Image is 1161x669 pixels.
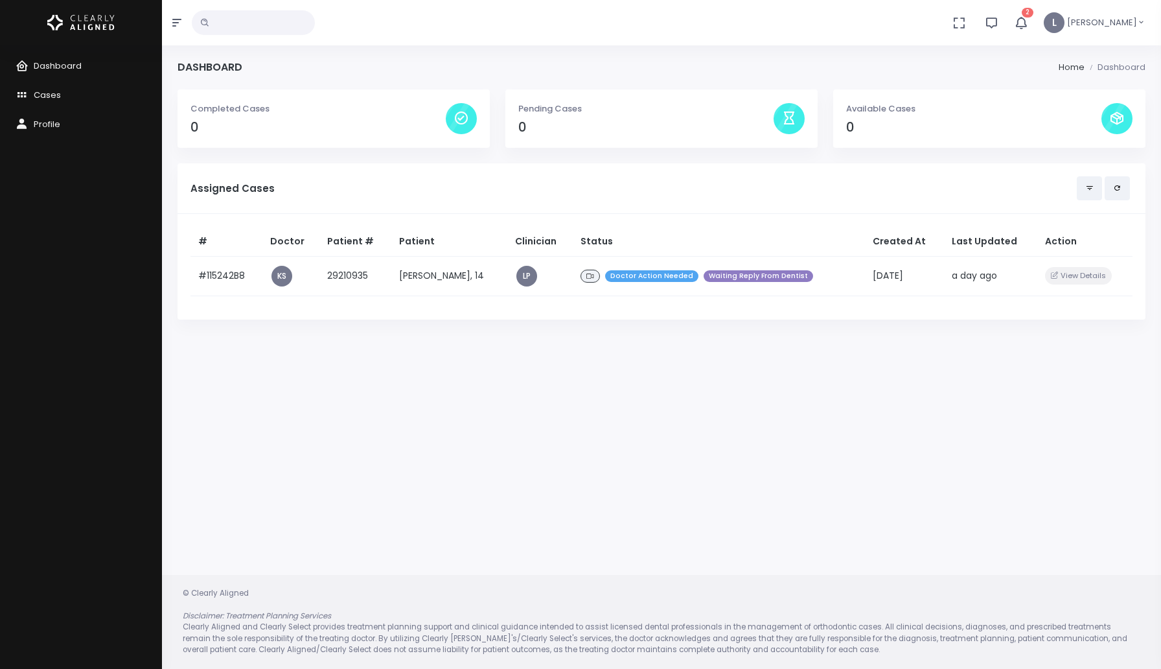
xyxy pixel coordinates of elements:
a: LP [516,266,537,287]
h4: 0 [846,120,1101,135]
em: Disclaimer: Treatment Planning Services [183,611,331,621]
td: [PERSON_NAME], 14 [391,256,507,296]
th: Patient # [319,227,391,257]
p: Pending Cases [518,102,774,115]
span: Profile [34,118,60,130]
th: Status [573,227,865,257]
li: Dashboard [1085,61,1145,74]
th: Last Updated [944,227,1037,257]
a: KS [271,266,292,287]
td: 29210935 [319,256,391,296]
span: [PERSON_NAME] [1067,16,1137,29]
span: a day ago [952,269,997,282]
span: Dashboard [34,60,82,72]
span: [DATE] [873,269,903,282]
th: # [190,227,262,257]
h5: Assigned Cases [190,183,1077,194]
td: #115242B8 [190,256,262,296]
th: Doctor [262,227,320,257]
img: Logo Horizontal [47,9,115,36]
h4: 0 [190,120,446,135]
th: Created At [865,227,944,257]
th: Clinician [507,227,573,257]
li: Home [1059,61,1085,74]
span: Waiting Reply From Dentist [704,270,813,283]
span: Cases [34,89,61,101]
h4: 0 [518,120,774,135]
th: Patient [391,227,507,257]
h4: Dashboard [178,61,242,73]
span: 2 [1022,8,1033,18]
p: Available Cases [846,102,1101,115]
span: Doctor Action Needed [605,270,698,283]
span: L [1044,12,1064,33]
div: © Clearly Aligned Clearly Aligned and Clearly Select provides treatment planning support and clin... [170,588,1153,656]
p: Completed Cases [190,102,446,115]
th: Action [1037,227,1132,257]
button: View Details [1045,267,1112,285]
